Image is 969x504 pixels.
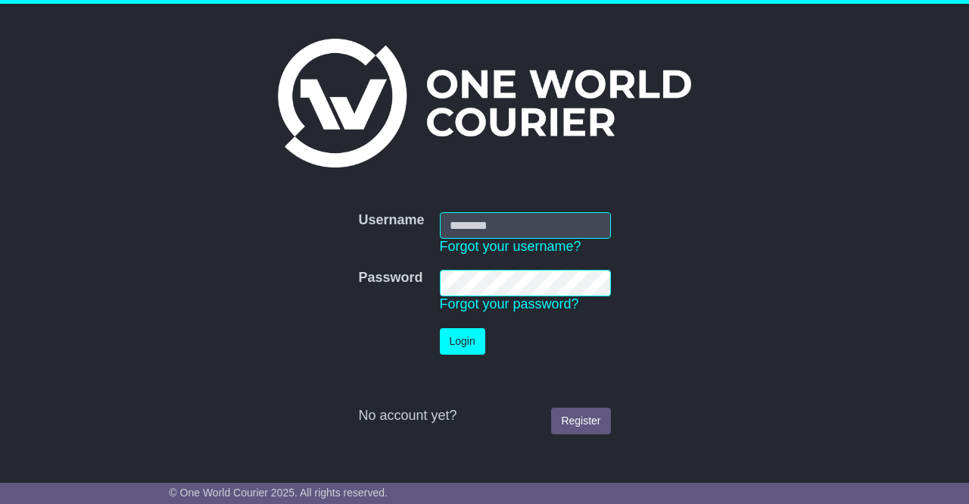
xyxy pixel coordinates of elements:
[358,270,422,286] label: Password
[358,212,424,229] label: Username
[169,487,388,499] span: © One World Courier 2025. All rights reserved.
[440,296,579,311] a: Forgot your password?
[440,239,581,254] a: Forgot your username?
[551,408,610,434] a: Register
[358,408,610,424] div: No account yet?
[278,39,691,167] img: One World
[440,328,485,355] button: Login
